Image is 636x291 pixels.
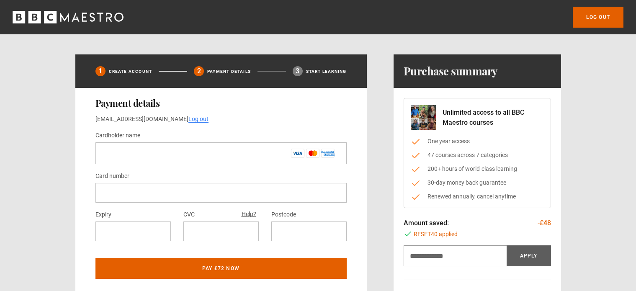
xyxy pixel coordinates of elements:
iframe: Secure payment input frame [190,227,252,235]
label: Cardholder name [95,131,140,141]
h1: Purchase summary [404,64,498,78]
label: CVC [183,210,195,220]
span: RESET40 applied [414,230,458,239]
iframe: Secure payment input frame [278,227,340,235]
li: 30-day money back guarantee [411,178,544,187]
a: Log out [573,7,623,28]
svg: BBC Maestro [13,11,124,23]
p: -£48 [538,218,551,228]
div: 2 [194,66,204,76]
p: Start learning [306,68,347,75]
h2: Payment details [95,98,347,108]
iframe: Secure payment input frame [102,227,164,235]
iframe: Secure payment input frame [102,189,340,197]
button: Apply [507,245,551,266]
li: One year access [411,137,544,146]
p: [EMAIL_ADDRESS][DOMAIN_NAME] [95,115,347,124]
li: 200+ hours of world-class learning [411,165,544,173]
button: Pay £72 now [95,258,347,279]
p: Amount saved: [404,218,449,228]
button: Help? [239,209,259,220]
p: Create Account [109,68,152,75]
label: Card number [95,171,129,181]
p: Payment details [207,68,251,75]
div: 3 [293,66,303,76]
p: Unlimited access to all BBC Maestro courses [443,108,544,128]
label: Postcode [271,210,296,220]
li: 47 courses across 7 categories [411,151,544,160]
div: 1 [95,66,106,76]
li: Renewed annually, cancel anytime [411,192,544,201]
label: Expiry [95,210,111,220]
a: Log out [188,116,209,123]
